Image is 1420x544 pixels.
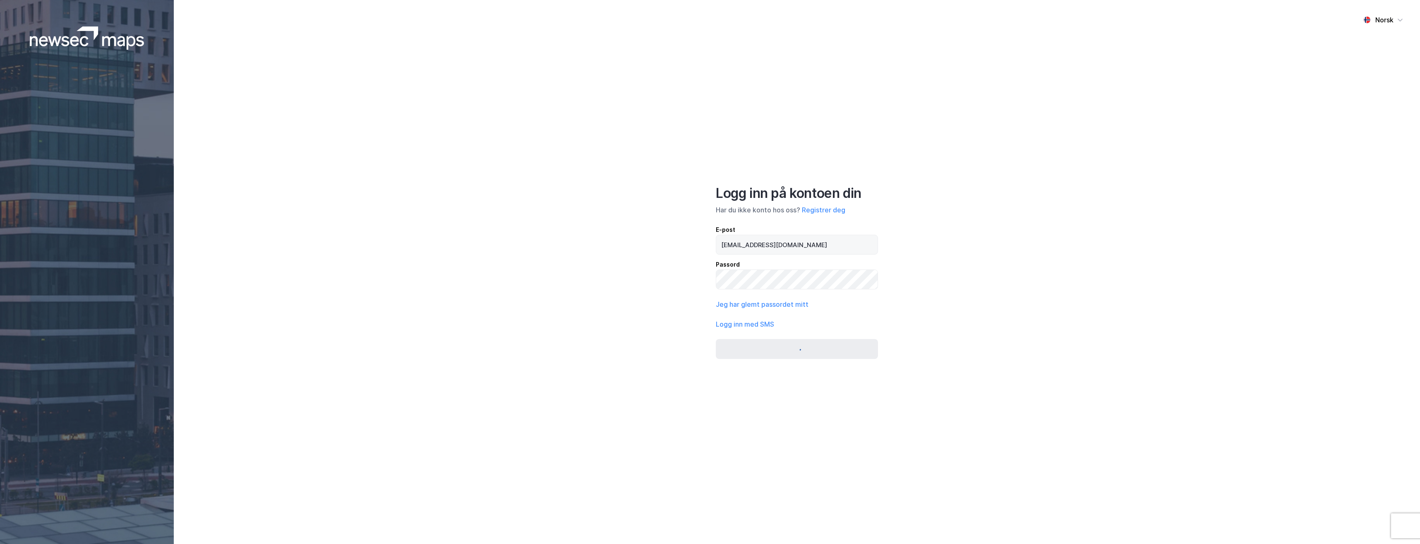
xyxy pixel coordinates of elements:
div: Logg inn på kontoen din [716,185,878,202]
button: Jeg har glemt passordet mitt [716,299,808,309]
div: Har du ikke konto hos oss? [716,205,878,215]
button: Logg inn med SMS [716,319,774,329]
button: Registrer deg [802,205,845,215]
img: logoWhite.bf58a803f64e89776f2b079ca2356427.svg [30,26,144,50]
div: Norsk [1375,15,1394,25]
div: E-post [716,225,878,235]
div: Passord [716,260,878,270]
iframe: Chat Widget [1379,504,1420,544]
